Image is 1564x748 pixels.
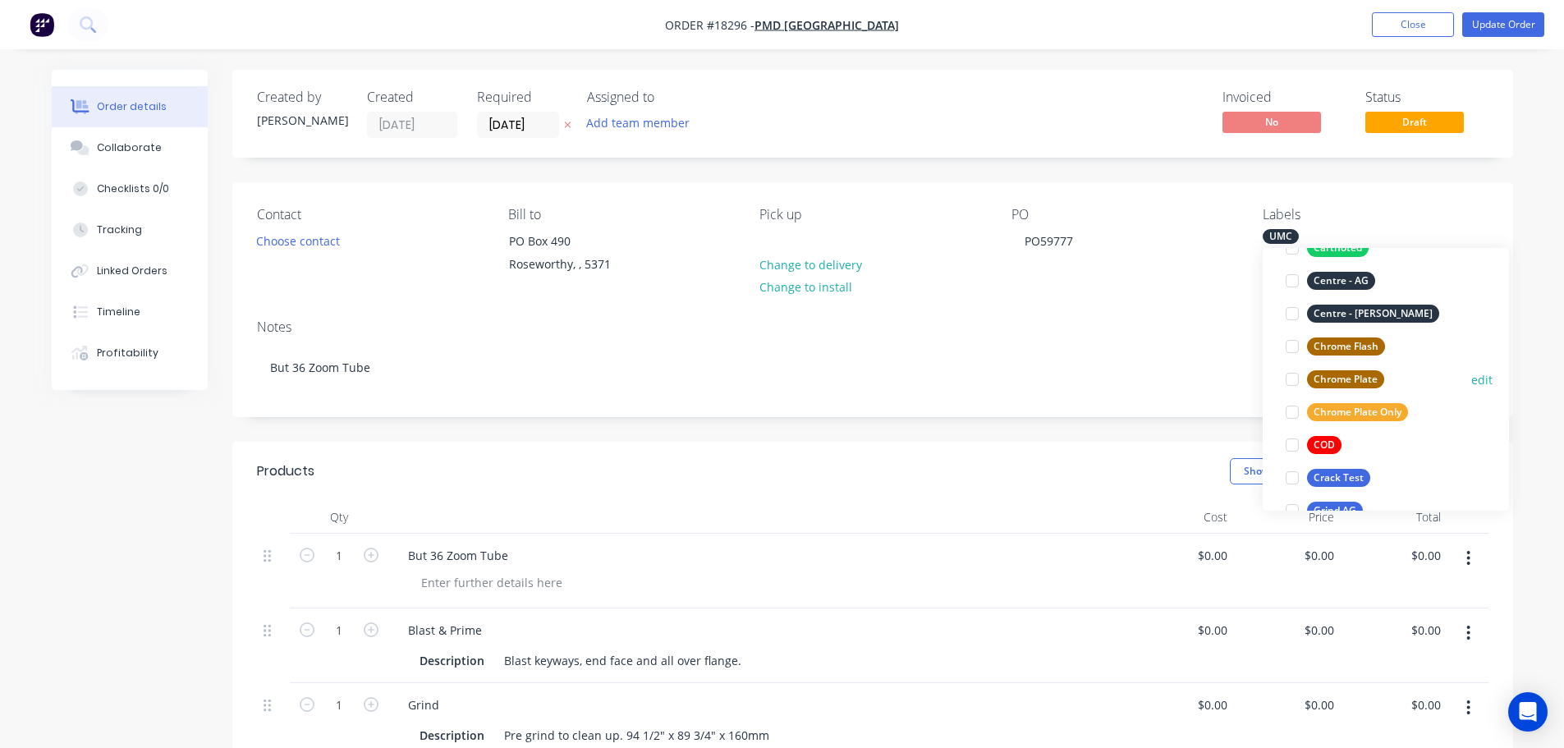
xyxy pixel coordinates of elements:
[1127,501,1234,534] div: Cost
[395,618,495,642] div: Blast & Prime
[97,223,142,237] div: Tracking
[257,89,347,105] div: Created by
[495,229,659,282] div: PO Box 490Roseworthy, , 5371
[257,461,314,481] div: Products
[97,140,162,155] div: Collaborate
[1307,502,1363,520] div: Grind AG
[754,17,899,33] a: PMD [GEOGRAPHIC_DATA]
[587,112,699,134] button: Add team member
[1307,370,1384,388] div: Chrome Plate
[1279,368,1391,391] button: Chrome Plate
[508,207,733,223] div: Bill to
[750,276,860,298] button: Change to install
[97,99,167,114] div: Order details
[1279,335,1392,358] button: Chrome Flash
[257,319,1488,335] div: Notes
[1341,501,1447,534] div: Total
[1011,229,1086,253] div: PO59777
[1263,229,1299,244] div: UMC
[395,693,452,717] div: Grind
[1365,89,1488,105] div: Status
[1230,458,1357,484] button: Show / Hide columns
[97,264,167,278] div: Linked Orders
[1471,371,1493,388] button: edit
[413,723,491,747] div: Description
[477,89,567,105] div: Required
[290,501,388,534] div: Qty
[665,17,754,33] span: Order #18296 -
[1279,236,1375,259] button: Cartnoted
[52,333,208,374] button: Profitability
[1279,302,1446,325] button: Centre - [PERSON_NAME]
[509,230,645,253] div: PO Box 490
[498,723,776,747] div: Pre grind to clean up. 94 1/2" x 89 3/4" x 160mm
[509,253,645,276] div: Roseworthy, , 5371
[52,168,208,209] button: Checklists 0/0
[1263,207,1488,223] div: Labels
[1307,436,1342,454] div: COD
[498,649,748,672] div: Blast keyways, end face and all over flange.
[1365,112,1464,132] span: Draft
[52,291,208,333] button: Timeline
[52,209,208,250] button: Tracking
[1279,466,1377,489] button: Crack Test
[1462,12,1544,37] button: Update Order
[257,112,347,129] div: [PERSON_NAME]
[759,207,984,223] div: Pick up
[395,544,521,567] div: But 36 Zoom Tube
[247,229,348,251] button: Choose contact
[1279,269,1382,292] button: Centre - AG
[52,250,208,291] button: Linked Orders
[750,253,870,275] button: Change to delivery
[1011,207,1236,223] div: PO
[52,86,208,127] button: Order details
[1307,239,1369,257] div: Cartnoted
[97,305,140,319] div: Timeline
[1279,499,1369,522] button: Grind AG
[257,342,1488,392] div: But 36 Zoom Tube
[367,89,457,105] div: Created
[1279,401,1415,424] button: Chrome Plate Only
[1307,469,1370,487] div: Crack Test
[413,649,491,672] div: Description
[587,89,751,105] div: Assigned to
[30,12,54,37] img: Factory
[97,181,169,196] div: Checklists 0/0
[257,207,482,223] div: Contact
[1234,501,1341,534] div: Price
[1307,403,1408,421] div: Chrome Plate Only
[1222,89,1346,105] div: Invoiced
[1307,305,1439,323] div: Centre - [PERSON_NAME]
[52,127,208,168] button: Collaborate
[577,112,698,134] button: Add team member
[1372,12,1454,37] button: Close
[1508,692,1548,732] div: Open Intercom Messenger
[1222,112,1321,132] span: No
[1279,434,1348,457] button: COD
[97,346,158,360] div: Profitability
[1307,272,1375,290] div: Centre - AG
[1307,337,1385,356] div: Chrome Flash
